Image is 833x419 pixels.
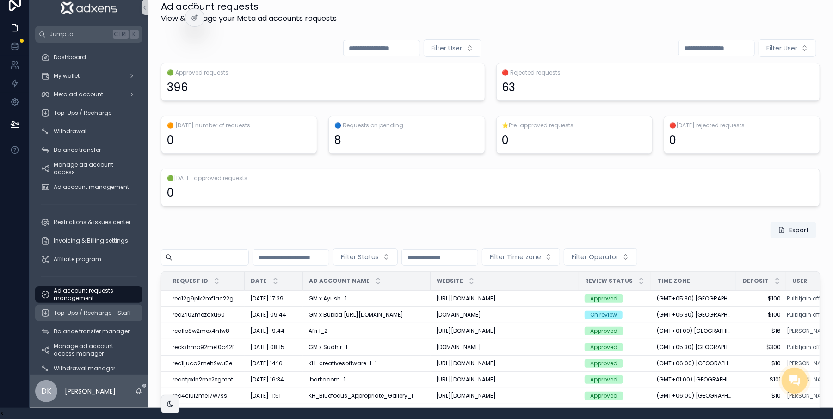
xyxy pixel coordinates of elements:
[250,327,284,335] span: [DATE] 19:44
[161,13,337,24] span: View & Manage your Meta ad accounts requests
[742,277,769,285] span: Deposit
[309,327,425,335] a: Afri 1_2
[436,392,574,400] a: [URL][DOMAIN_NAME]
[173,376,239,383] a: recatpxln2me2xgmnt
[590,294,617,303] div: Approved
[54,146,101,154] span: Balance transfer
[35,342,142,358] a: Manage ad account access manager
[309,277,370,285] span: Ad account name
[787,311,829,319] a: Pulkitjain official
[167,69,479,76] span: 🟢 Approved requests
[787,392,829,400] span: [PERSON_NAME]
[742,392,781,400] span: $10
[670,122,814,129] span: 🔴[DATE] rejected requests
[309,344,425,351] div: GM x Sudhir_1
[173,311,239,319] a: rec2fl02mezdxu60
[657,392,731,400] span: (GMT+06:00) [GEOGRAPHIC_DATA]
[173,277,208,285] span: Request ID
[590,375,617,384] div: Approved
[309,311,425,319] a: GM x Bubba [URL][DOMAIN_NAME]
[792,277,807,285] span: User
[590,343,617,351] div: Approved
[250,392,281,400] span: [DATE] 11:51
[54,54,86,61] span: Dashboard
[35,160,142,177] a: Manage ad account access
[54,287,133,302] span: Ad account requests management
[742,360,781,367] span: $10
[54,183,129,191] span: Ad account management
[657,277,690,285] span: Time zone
[54,91,103,98] span: Meta ad account
[502,69,814,76] span: 🔴 Rejected requests
[250,295,284,302] span: [DATE] 17:39
[564,248,637,266] button: Select Button
[585,294,646,303] a: Approved
[787,360,829,367] a: [PERSON_NAME]
[585,311,646,319] a: On review
[54,72,80,80] span: My wallet
[424,39,481,57] button: Select Button
[173,327,239,335] a: rec1lb8w2mex4h1w8
[590,311,617,319] div: On review
[742,327,781,335] span: $16
[35,286,142,303] a: Ad account requests management
[35,214,142,231] a: Restrictions & issues center
[787,295,829,302] a: Pulkitjain official
[657,344,731,351] a: (GMT+05:30) [GEOGRAPHIC_DATA]
[585,359,646,368] a: Approved
[54,161,133,176] span: Manage ad account access
[167,122,311,129] span: 🟠 [DATE] number of requests
[35,323,142,340] a: Balance transfer manager
[436,376,574,383] a: [URL][DOMAIN_NAME]
[54,256,101,263] span: Affiliate program
[502,122,647,129] span: ⭐Pre-approved requests
[657,327,731,335] span: (GMT+01:00) [GEOGRAPHIC_DATA]
[250,376,297,383] a: [DATE] 16:34
[502,80,516,95] div: 63
[309,295,425,302] div: GM x Ayush_1
[585,343,646,351] a: Approved
[35,26,142,43] button: Jump to...CtrlK
[54,109,111,117] span: Top-Ups / Recharge
[173,344,239,351] div: reckxhmp92mel0c42f
[54,309,131,317] span: Top-Ups / Recharge - Staff
[787,344,829,351] a: Pulkitjain official
[113,30,129,39] span: Ctrl
[54,365,115,372] span: Withdrawal manager
[250,311,286,319] span: [DATE] 09:44
[309,392,425,400] a: KH_Bluefocus_Appropriate_Gallery_1
[341,252,379,262] span: Filter Status
[334,122,479,129] span: 🔵 Requests on pending
[436,311,574,319] a: [DOMAIN_NAME]
[250,376,284,383] span: [DATE] 16:34
[309,360,425,367] div: KH_creativesoftware-1_1
[590,392,617,400] div: Approved
[742,311,781,319] a: $100
[41,386,51,397] span: DK
[35,360,142,377] a: Withdrawal manager
[173,360,239,367] a: rec1ljuca2meh2wu5e
[173,295,239,302] div: rec12g9plk2mf1ac22g
[173,392,239,400] div: rec4clui2me17w7ss
[437,277,463,285] span: Website
[585,392,646,400] a: Approved
[742,376,781,383] span: $101
[65,387,116,396] p: [PERSON_NAME]
[250,295,297,302] a: [DATE] 17:39
[670,133,677,148] div: 0
[54,343,133,357] span: Manage ad account access manager
[436,311,481,319] span: [DOMAIN_NAME]
[35,305,142,321] a: Top-Ups / Recharge - Staff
